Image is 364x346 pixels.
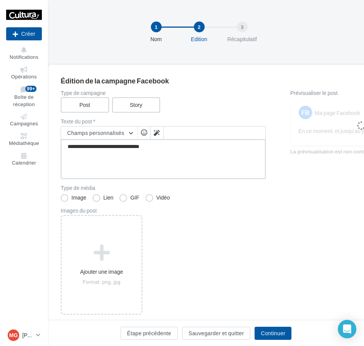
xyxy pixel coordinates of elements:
[11,73,37,80] span: Opérations
[6,112,42,128] a: Campagnes
[237,22,248,32] div: 3
[10,121,38,127] span: Campagnes
[6,27,42,40] div: Nouvelle campagne
[6,65,42,82] a: Opérations
[6,131,42,148] a: Médiathèque
[61,208,266,213] div: Images du post
[112,97,160,113] label: Story
[175,35,224,43] div: Edition
[6,328,42,343] a: MG [PERSON_NAME]
[61,185,266,191] label: Type de média
[151,22,162,32] div: 1
[6,27,42,40] button: Créer
[255,327,291,340] button: Continuer
[10,54,38,60] span: Notifications
[67,130,124,136] span: Champs personnalisés
[218,35,267,43] div: Récapitulatif
[182,327,250,340] button: Sauvegarder et quitter
[22,331,33,339] p: [PERSON_NAME]
[25,86,36,92] div: 99+
[121,327,178,340] button: Étape précédente
[13,94,35,108] span: Boîte de réception
[6,151,42,168] a: Calendrier
[6,45,42,62] button: Notifications
[61,119,266,124] label: Texte du post *
[61,126,137,140] button: Champs personnalisés
[9,140,39,146] span: Médiathèque
[338,320,356,338] div: Open Intercom Messenger
[146,194,170,202] label: Vidéo
[119,194,139,202] label: GIF
[194,22,205,32] div: 2
[132,35,181,43] div: Nom
[12,160,36,166] span: Calendrier
[61,194,86,202] label: Image
[93,194,113,202] label: Lien
[315,109,360,117] div: Ma page Facebook
[6,84,42,109] a: Boîte de réception99+
[9,331,18,339] span: MG
[61,90,266,96] label: Type de campagne
[299,106,312,119] div: FB
[61,97,109,113] label: Post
